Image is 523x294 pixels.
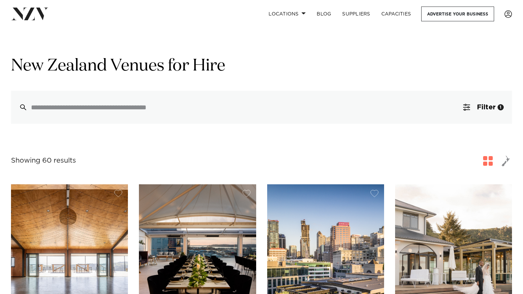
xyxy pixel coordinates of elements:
[421,7,494,21] a: Advertise your business
[11,55,512,77] h1: New Zealand Venues for Hire
[455,91,512,124] button: Filter1
[477,104,495,111] span: Filter
[376,7,417,21] a: Capacities
[11,155,76,166] div: Showing 60 results
[263,7,311,21] a: Locations
[498,104,504,110] div: 1
[311,7,337,21] a: BLOG
[11,8,48,20] img: nzv-logo.png
[337,7,375,21] a: SUPPLIERS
